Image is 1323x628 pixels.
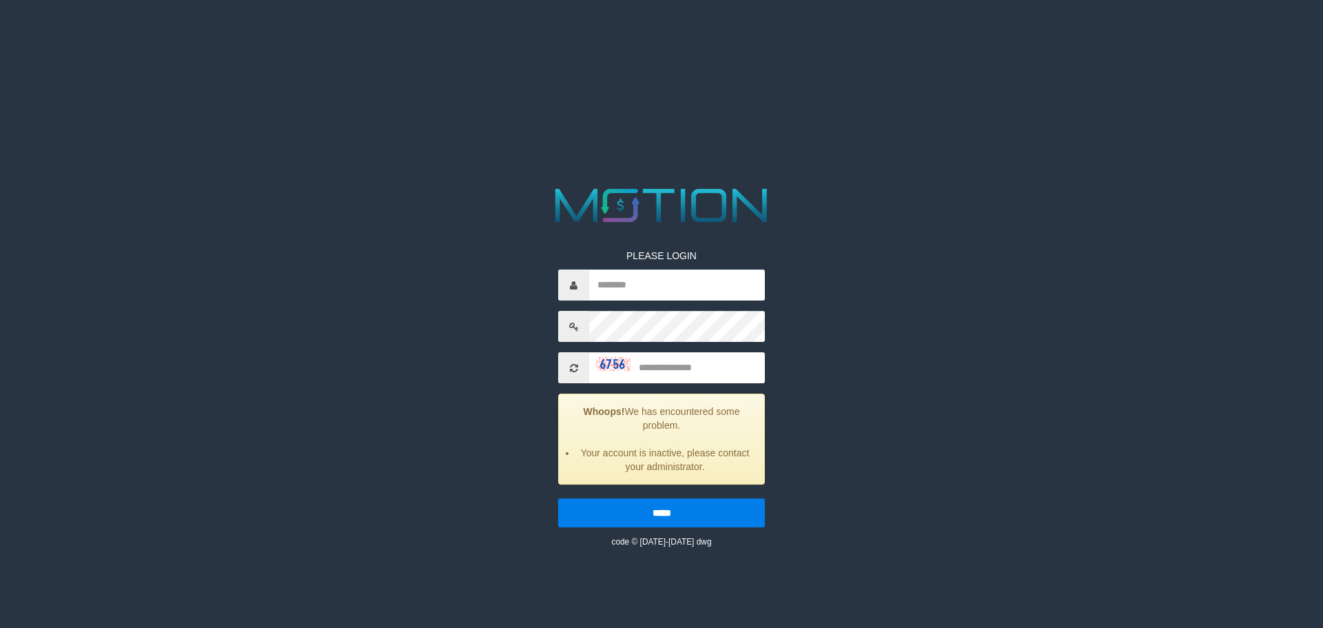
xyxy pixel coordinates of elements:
[558,249,765,263] p: PLEASE LOGIN
[558,394,765,485] div: We has encountered some problem.
[576,446,754,474] li: Your account is inactive, please contact your administrator.
[584,406,625,417] strong: Whoops!
[596,357,630,371] img: captcha
[546,183,777,228] img: MOTION_logo.png
[611,537,711,547] small: code © [DATE]-[DATE] dwg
